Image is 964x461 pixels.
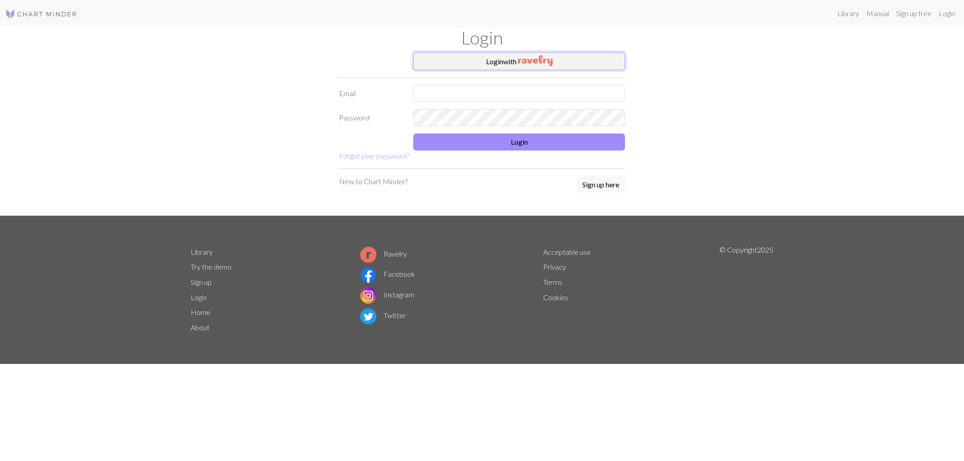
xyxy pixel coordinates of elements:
a: Ravelry [360,249,407,258]
a: About [191,323,210,332]
img: Twitter logo [360,308,376,324]
a: Terms [543,278,562,286]
label: Email [334,85,408,102]
a: Manual [863,4,893,22]
p: © Copyright 2025 [719,244,773,335]
img: Logo [5,9,77,19]
a: Try the demo [191,262,232,271]
a: Library [834,4,863,22]
a: Library [191,248,213,256]
img: Instagram logo [360,288,376,304]
label: Password [334,109,408,126]
a: Sign up free [893,4,935,22]
button: Sign up here [576,176,625,193]
a: Cookies [543,293,568,301]
img: Facebook logo [360,267,376,283]
a: Home [191,308,210,316]
a: Facebook [360,270,415,278]
a: Privacy [543,262,566,271]
img: Ravelry logo [360,247,376,263]
a: Login [191,293,207,301]
p: New to Chart Minder? [339,176,408,187]
button: Loginwith [413,52,625,70]
a: Sign up here [576,176,625,194]
a: Instagram [360,290,414,299]
a: Forgot your password? [339,151,409,160]
img: Ravelry [518,55,553,66]
a: Acceptable use [543,248,591,256]
a: Login [935,4,959,22]
a: Twitter [360,311,406,319]
h1: Login [185,27,779,49]
button: Login [413,133,625,151]
a: Sign up [191,278,212,286]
